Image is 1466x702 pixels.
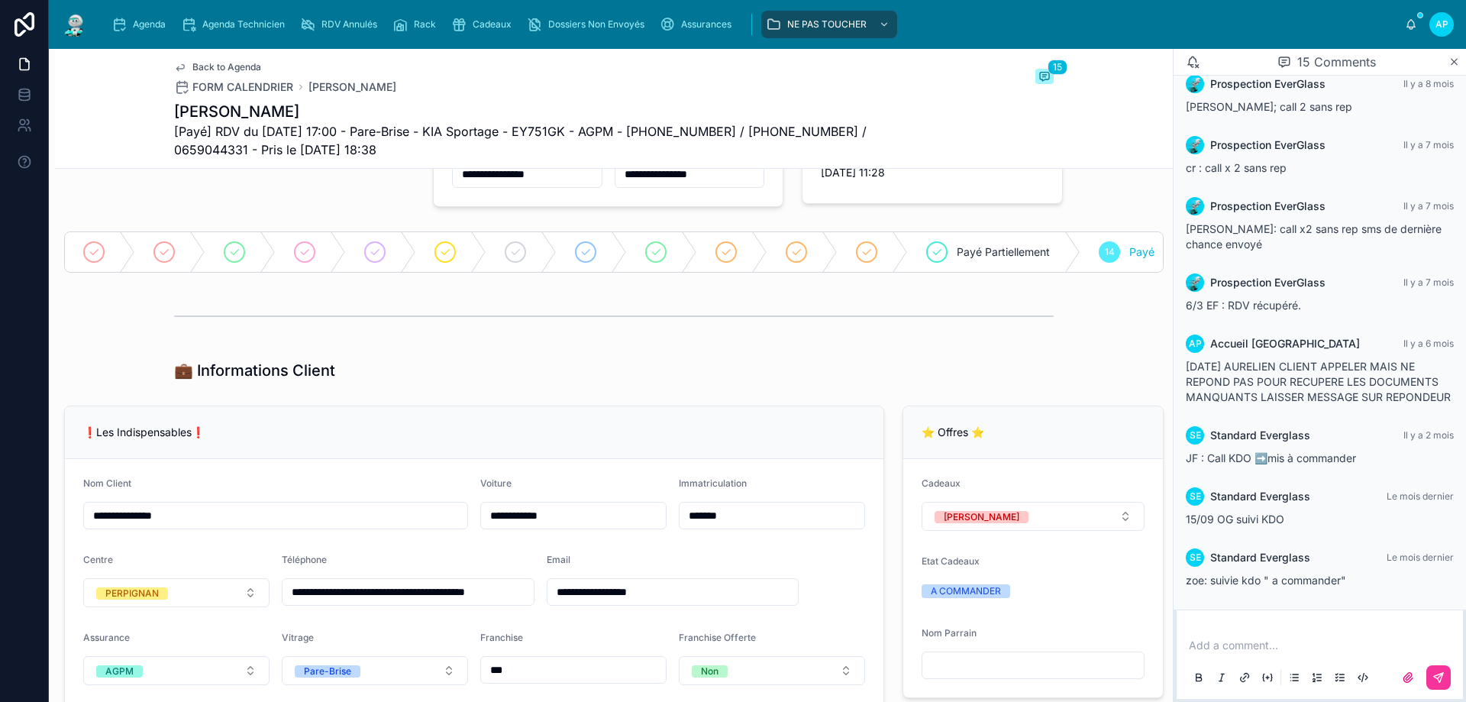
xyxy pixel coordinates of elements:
[1190,429,1201,442] span: SE
[1210,76,1326,92] span: Prospection EverGlass
[1186,360,1451,403] span: [DATE] AURELIEN CLIENT APPELER MAIS NE REPOND PAS POUR RECUPERE LES DOCUMENTS MANQUANTS LAISSER M...
[1186,451,1356,464] span: JF : Call KDO ➡️mis à commander
[83,554,113,565] span: Centre
[282,632,314,643] span: Vitrage
[83,425,205,438] span: ❗Les Indispensables❗
[192,61,261,73] span: Back to Agenda
[107,11,176,38] a: Agenda
[681,18,731,31] span: Assurances
[133,18,166,31] span: Agenda
[174,79,293,95] a: FORM CALENDRIER
[922,477,961,489] span: Cadeaux
[679,632,756,643] span: Franchise Offerte
[480,632,523,643] span: Franchise
[522,11,655,38] a: Dossiers Non Envoyés
[480,477,512,489] span: Voiture
[821,165,1044,180] span: [DATE] 11:28
[174,122,939,159] span: [Payé] RDV du [DATE] 17:00 - Pare-Brise - KIA Sportage - EY751GK - AGPM - [PHONE_NUMBER] / [PHONE...
[447,11,522,38] a: Cadeaux
[922,502,1145,531] button: Select Button
[1297,53,1376,71] span: 15 Comments
[1105,246,1115,258] span: 14
[308,79,396,95] a: [PERSON_NAME]
[787,18,867,31] span: NE PAS TOUCHER
[174,61,261,73] a: Back to Agenda
[1387,552,1454,563] span: Le mois dernier
[83,656,270,685] button: Select Button
[548,18,644,31] span: Dossiers Non Envoyés
[1403,429,1454,441] span: Il y a 2 mois
[1403,338,1454,349] span: Il y a 6 mois
[174,101,939,122] h1: [PERSON_NAME]
[1035,69,1054,87] button: 15
[1403,139,1454,150] span: Il y a 7 mois
[83,578,270,607] button: Select Button
[1186,574,1346,587] span: zoe: suivie kdo " a commander"
[1189,338,1202,350] span: AP
[192,79,293,95] span: FORM CALENDRIER
[922,425,984,438] span: ⭐ Offres ⭐
[701,665,718,678] div: Non
[655,11,742,38] a: Assurances
[1190,490,1201,503] span: SE
[83,632,130,643] span: Assurance
[1387,490,1454,502] span: Le mois dernier
[922,627,977,639] span: Nom Parrain
[1210,336,1360,351] span: Accueil [GEOGRAPHIC_DATA]
[1403,78,1454,89] span: Il y a 8 mois
[473,18,512,31] span: Cadeaux
[1435,18,1448,31] span: AP
[1186,161,1287,174] span: cr : call x 2 sans rep
[1210,550,1310,565] span: Standard Everglass
[679,656,865,685] button: Select Button
[282,554,327,565] span: Téléphone
[1210,137,1326,153] span: Prospection EverGlass
[304,665,351,678] div: Pare-Brise
[931,584,1001,598] div: A COMMANDER
[83,477,131,489] span: Nom Client
[761,11,897,38] a: NE PAS TOUCHER
[388,11,447,38] a: Rack
[1210,199,1326,214] span: Prospection EverGlass
[1186,222,1442,251] span: [PERSON_NAME]: call x2 sans rep sms de dernière chance envoyé
[105,665,134,678] div: AGPM
[202,18,285,31] span: Agenda Technicien
[1186,100,1352,113] span: [PERSON_NAME]; call 2 sans rep
[957,244,1050,260] span: Payé Partiellement
[1403,200,1454,212] span: Il y a 7 mois
[944,511,1019,523] div: [PERSON_NAME]
[1403,277,1454,288] span: Il y a 7 mois
[547,554,570,565] span: Email
[1186,513,1284,526] span: 15/09 OG suivi KDO
[105,587,159,600] div: PERPIGNAN
[1129,244,1154,260] span: Payé
[282,656,468,685] button: Select Button
[101,8,1405,41] div: scrollable content
[414,18,436,31] span: Rack
[679,477,747,489] span: Immatriculation
[61,12,89,37] img: App logo
[1190,552,1201,564] span: SE
[321,18,377,31] span: RDV Annulés
[1210,489,1310,504] span: Standard Everglass
[1186,299,1301,312] span: 6/3 EF : RDV récupéré.
[922,555,980,567] span: Etat Cadeaux
[174,360,335,381] h1: 💼 Informations Client
[1210,428,1310,443] span: Standard Everglass
[1210,275,1326,290] span: Prospection EverGlass
[295,11,388,38] a: RDV Annulés
[1048,60,1067,75] span: 15
[176,11,295,38] a: Agenda Technicien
